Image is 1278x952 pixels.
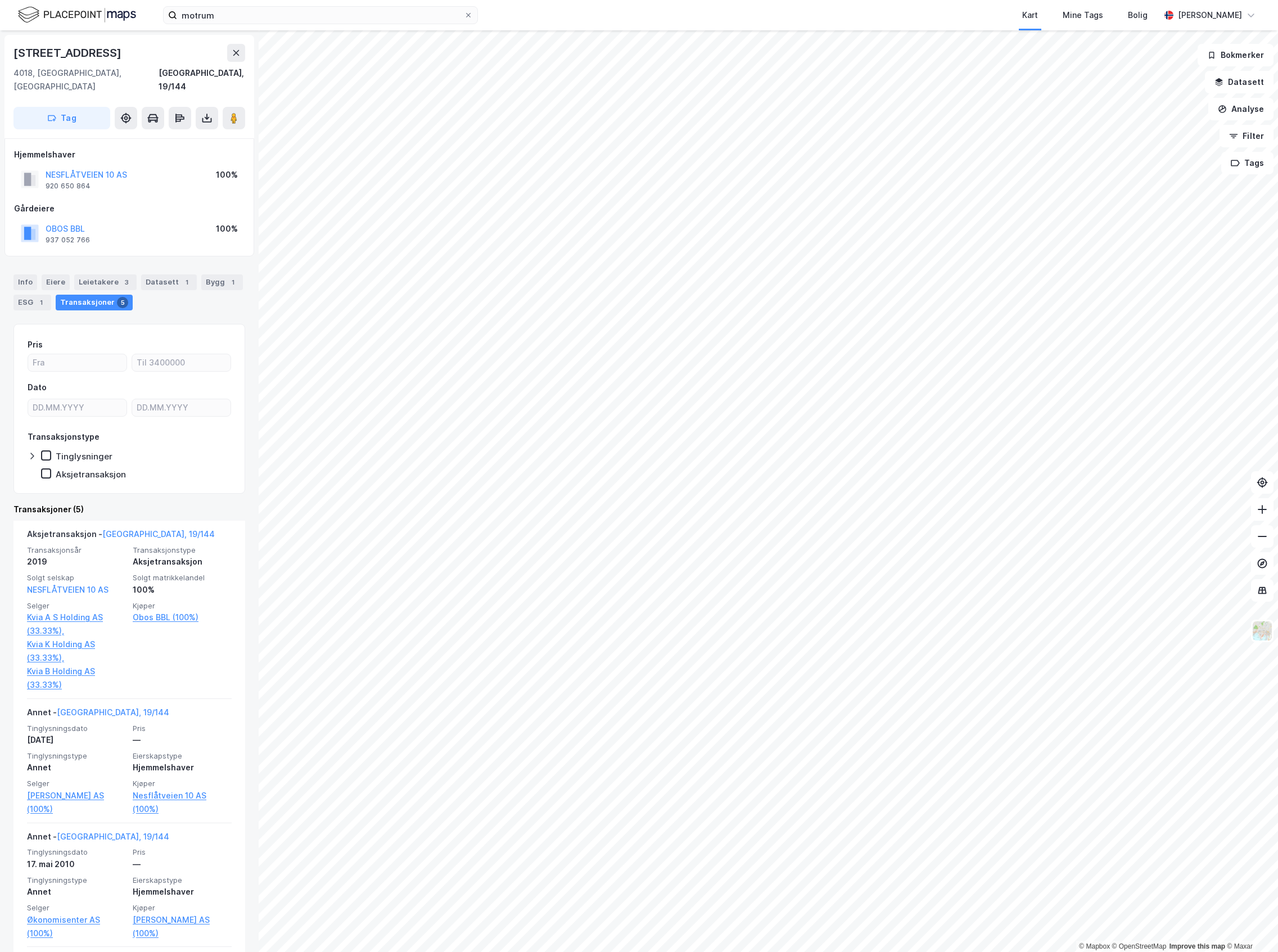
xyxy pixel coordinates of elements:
div: 4018, [GEOGRAPHIC_DATA], [GEOGRAPHIC_DATA] [13,66,159,93]
div: Eiere [42,274,70,290]
div: Kontrollprogram for chat [1222,898,1278,952]
span: Eierskapstype [133,751,232,761]
input: Til 3400000 [132,354,231,371]
span: Solgt selskap [27,573,126,583]
span: Tinglysningsdato [27,847,126,857]
img: Z [1252,620,1273,642]
div: Datasett [141,274,197,290]
a: [GEOGRAPHIC_DATA], 19/144 [57,707,169,717]
a: Nesflåtveien 10 AS (100%) [133,789,232,816]
span: Tinglysningstype [27,876,126,885]
input: Fra [28,354,127,371]
div: 2019 [27,555,126,569]
span: Eierskapstype [133,876,232,885]
span: Selger [27,779,126,788]
a: NESFLÅTVEIEN 10 AS [27,585,109,594]
span: Transaksjonstype [133,545,232,555]
div: Hjemmelshaver [133,761,232,774]
button: Bokmerker [1198,44,1274,66]
a: Obos BBL (100%) [133,611,232,624]
button: Tag [13,107,110,129]
div: [GEOGRAPHIC_DATA], 19/144 [159,66,245,93]
span: Pris [133,724,232,733]
button: Tags [1221,152,1274,174]
div: [PERSON_NAME] [1178,8,1242,22]
div: 3 [121,277,132,288]
div: Mine Tags [1063,8,1103,22]
a: Improve this map [1169,942,1225,950]
span: Pris [133,847,232,857]
div: 100% [133,583,232,597]
div: Leietakere [74,274,137,290]
div: Pris [28,338,43,351]
input: DD.MM.YYYY [28,399,127,416]
div: Annet - [27,706,169,724]
span: Transaksjonsår [27,545,126,555]
div: 1 [181,277,192,288]
span: Kjøper [133,779,232,788]
div: 17. mai 2010 [27,858,126,871]
a: Mapbox [1079,942,1110,950]
div: Bolig [1128,8,1148,22]
div: 920 650 864 [46,182,91,191]
a: [GEOGRAPHIC_DATA], 19/144 [57,832,169,841]
a: Kvia A S Holding AS (33.33%), [27,611,126,638]
div: 5 [117,297,128,308]
div: Aksjetransaksjon [133,555,232,569]
div: ESG [13,295,51,310]
span: Kjøper [133,903,232,913]
span: Kjøper [133,601,232,611]
div: 100% [216,168,238,182]
a: OpenStreetMap [1112,942,1167,950]
div: [STREET_ADDRESS] [13,44,124,62]
span: Selger [27,601,126,611]
div: — [133,733,232,747]
span: Solgt matrikkelandel [133,573,232,583]
a: [GEOGRAPHIC_DATA], 19/144 [102,529,215,539]
a: Økonomisenter AS (100%) [27,913,126,940]
div: Gårdeiere [14,202,245,215]
div: Annet - [27,830,169,848]
div: Aksjetransaksjon [56,469,126,480]
div: Bygg [201,274,243,290]
div: 937 052 766 [46,236,90,245]
div: Hjemmelshaver [133,885,232,899]
div: Hjemmelshaver [14,148,245,161]
div: Info [13,274,37,290]
div: Transaksjoner [56,295,133,310]
div: [DATE] [27,733,126,747]
div: 1 [227,277,238,288]
div: 100% [216,222,238,236]
span: Tinglysningstype [27,751,126,761]
button: Datasett [1205,71,1274,93]
a: [PERSON_NAME] AS (100%) [133,913,232,940]
div: Aksjetransaksjon - [27,527,215,545]
div: Transaksjonstype [28,430,100,444]
img: logo.f888ab2527a4732fd821a326f86c7f29.svg [18,5,136,25]
a: [PERSON_NAME] AS (100%) [27,789,126,816]
input: Søk på adresse, matrikkel, gårdeiere, leietakere eller personer [177,7,464,24]
a: Kvia K Holding AS (33.33%), [27,638,126,665]
div: — [133,858,232,871]
div: Transaksjoner (5) [13,503,245,516]
div: 1 [35,297,47,308]
button: Filter [1220,125,1274,147]
button: Analyse [1208,98,1274,120]
iframe: Chat Widget [1222,898,1278,952]
div: Annet [27,761,126,774]
span: Tinglysningsdato [27,724,126,733]
div: Annet [27,885,126,899]
a: Kvia B Holding AS (33.33%) [27,665,126,692]
div: Tinglysninger [56,451,112,462]
span: Selger [27,903,126,913]
input: DD.MM.YYYY [132,399,231,416]
div: Kart [1022,8,1038,22]
div: Dato [28,381,47,394]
